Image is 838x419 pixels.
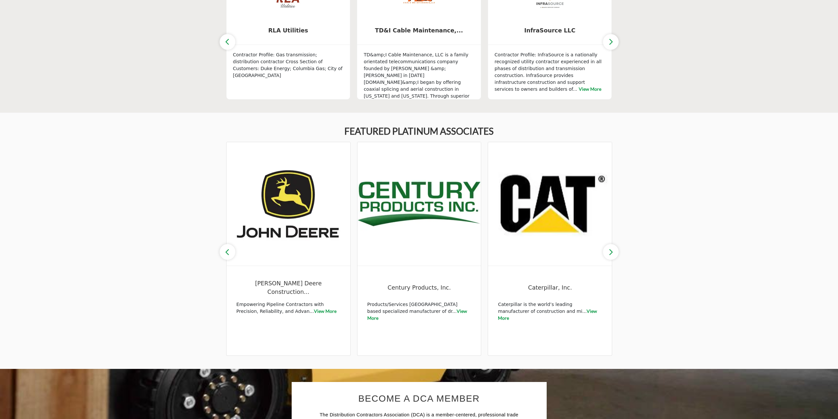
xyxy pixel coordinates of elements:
a: RLA Utilities [227,22,350,39]
b: InfraSource LLC [498,22,602,39]
span: John Deere Construction & Forestry Division [236,279,340,296]
b: TD&I Cable Maintenance, LLC [367,22,471,39]
span: Century Products, Inc. [367,283,471,292]
span: ... [573,86,577,92]
a: View More [314,308,337,314]
b: RLA Utilities [236,22,340,39]
p: Products/Services [GEOGRAPHIC_DATA] based specialized manufacturer of dr... [367,301,471,322]
p: Empowering Pipeline Contractors with Precision, Reliability, and Advan... [236,301,340,315]
a: Caterpillar, Inc. [498,279,602,296]
p: Contractor Profile: InfraSource is a nationally recognized utility contractor experienced in all ... [495,51,605,93]
span: RLA Utilities [236,26,340,35]
p: Caterpillar is the world’s leading manufacturer of construction and mi... [498,301,602,322]
span: InfraSource LLC [498,26,602,35]
img: Caterpillar, Inc. [488,142,612,266]
a: InfraSource LLC [488,22,612,39]
p: Contractor Profile: Gas transmission; distribution contractor Cross Section of Customers: Duke En... [233,51,344,79]
h2: BECOME A DCA MEMBER [306,392,532,406]
a: TD&I Cable Maintenance,... [357,22,481,39]
a: View More [367,308,467,321]
a: View More [579,86,601,92]
a: Century Products, Inc. [367,279,471,296]
h2: FEATURED PLATINUM ASSOCIATES [344,126,494,137]
a: [PERSON_NAME] Deere Construction... [236,279,340,296]
a: View More [498,308,597,321]
span: TD&I Cable Maintenance,... [367,26,471,35]
img: Century Products, Inc. [357,142,481,266]
span: Caterpillar, Inc. [498,283,602,292]
img: John Deere Construction & Forestry Division [227,142,350,266]
p: TD&amp;I Cable Maintenance, LLC is a family orientated telecommunications company founded by [PER... [364,51,474,106]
